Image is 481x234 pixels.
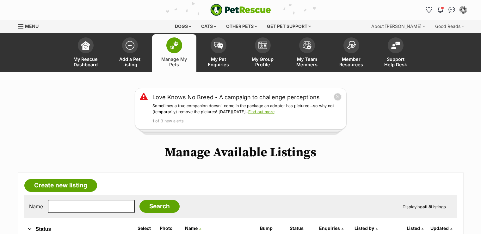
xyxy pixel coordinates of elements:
div: Good Reads [431,20,468,33]
a: Member Resources [329,34,373,72]
a: Favourites [424,5,434,15]
th: Select [135,223,157,233]
button: close [334,93,342,101]
th: Status [287,223,316,233]
span: Manage My Pets [160,56,188,67]
span: translation missing: en.admin.listings.index.attributes.enquiries [319,225,340,231]
a: My Rescue Dashboard [64,34,108,72]
strong: all 8 [422,204,431,209]
a: My Group Profile [241,34,285,72]
a: Listed by [355,225,378,231]
span: Listed [407,225,420,231]
div: Dogs [170,20,196,33]
span: My Group Profile [249,56,277,67]
button: Status [24,225,128,233]
a: Support Help Desk [373,34,418,72]
a: My Pet Enquiries [196,34,241,72]
div: Cats [197,20,221,33]
a: Add a Pet Listing [108,34,152,72]
img: add-pet-listing-icon-0afa8454b4691262ce3f59096e99ab1cd57d4a30225e0717b998d2c9b9846f56.svg [126,41,134,50]
img: manage-my-pets-icon-02211641906a0b7f246fdf0571729dbe1e7629f14944591b6c1af311fb30b64b.svg [170,41,179,49]
label: Name [29,204,43,209]
a: PetRescue [210,4,271,16]
span: Displaying Listings [403,204,446,209]
a: Manage My Pets [152,34,196,72]
span: Support Help Desk [381,56,410,67]
span: Member Resources [337,56,366,67]
p: Sometimes a true companion doesn’t come in the package an adopter has pictured…so why not (tempor... [152,103,342,115]
span: Menu [25,23,39,29]
span: Name [185,225,198,231]
img: logo-e224e6f780fb5917bec1dbf3a21bbac754714ae5b6737aabdf751b685950b380.svg [210,4,271,16]
a: Updated [430,225,452,231]
ul: Account quick links [424,5,468,15]
span: My Team Members [293,56,321,67]
span: Add a Pet Listing [116,56,144,67]
div: About [PERSON_NAME] [367,20,429,33]
img: member-resources-icon-8e73f808a243e03378d46382f2149f9095a855e16c252ad45f914b54edf8863c.svg [347,41,356,49]
th: Bump [257,223,287,233]
img: chat-41dd97257d64d25036548639549fe6c8038ab92f7586957e7f3b1b290dea8141.svg [448,7,455,13]
a: Conversations [447,5,457,15]
a: Enquiries [319,225,343,231]
a: Menu [18,20,43,31]
span: My Rescue Dashboard [71,56,100,67]
img: group-profile-icon-3fa3cf56718a62981997c0bc7e787c4b2cf8bcc04b72c1350f741eb67cf2f40e.svg [258,42,267,49]
img: Lynne Thurston profile pic [460,7,466,13]
span: Listed by [355,225,374,231]
button: Notifications [435,5,446,15]
img: team-members-icon-5396bd8760b3fe7c0b43da4ab00e1e3bb1a5d9ba89233759b79545d2d3fc5d0d.svg [303,41,311,49]
button: My account [458,5,468,15]
p: 1 of 3 new alerts [152,118,342,124]
div: Other pets [222,20,262,33]
span: Updated [430,225,449,231]
img: help-desk-icon-fdf02630f3aa405de69fd3d07c3f3aa587a6932b1a1747fa1d2bba05be0121f9.svg [391,42,400,49]
th: Photo [157,223,182,233]
img: notifications-46538b983faf8c2785f20acdc204bb7945ddae34d4c08c2a6579f10ce5e182be.svg [438,7,443,13]
img: dashboard-icon-eb2f2d2d3e046f16d808141f083e7271f6b2e854fb5c12c21221c1fb7104beca.svg [81,41,90,50]
a: Create new listing [24,179,97,192]
img: pet-enquiries-icon-7e3ad2cf08bfb03b45e93fb7055b45f3efa6380592205ae92323e6603595dc1f.svg [214,42,223,49]
span: My Pet Enquiries [204,56,233,67]
div: Get pet support [262,20,315,33]
a: Love Knows No Breed - A campaign to challenge perceptions [152,93,320,101]
input: Search [139,200,180,213]
a: My Team Members [285,34,329,72]
a: Find out more [248,109,274,114]
a: Listed [407,225,423,231]
a: Name [185,225,201,231]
